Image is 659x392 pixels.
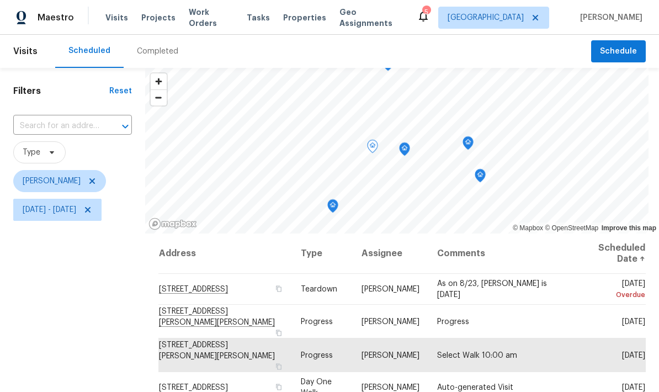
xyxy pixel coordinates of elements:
[292,234,353,274] th: Type
[437,280,547,299] span: As on 8/23, [PERSON_NAME] is [DATE]
[301,317,333,325] span: Progress
[437,351,517,359] span: Select Walk 10:00 am
[362,351,419,359] span: [PERSON_NAME]
[148,218,197,230] a: Mapbox homepage
[151,90,167,105] span: Zoom out
[583,289,645,300] div: Overdue
[23,204,76,215] span: [DATE] - [DATE]
[13,86,109,97] h1: Filters
[622,384,645,391] span: [DATE]
[118,119,133,134] button: Open
[600,45,637,59] span: Schedule
[273,284,283,294] button: Copy Address
[105,12,128,23] span: Visits
[437,317,469,325] span: Progress
[367,140,378,157] div: Map marker
[513,224,543,232] a: Mapbox
[68,45,110,56] div: Scheduled
[545,224,598,232] a: OpenStreetMap
[301,351,333,359] span: Progress
[283,12,326,23] span: Properties
[273,361,283,371] button: Copy Address
[463,136,474,153] div: Map marker
[327,199,338,216] div: Map marker
[247,14,270,22] span: Tasks
[151,73,167,89] button: Zoom in
[437,384,513,391] span: Auto-generated Visit
[362,384,419,391] span: [PERSON_NAME]
[475,169,486,186] div: Map marker
[38,12,74,23] span: Maestro
[362,285,419,293] span: [PERSON_NAME]
[23,147,40,158] span: Type
[339,7,403,29] span: Geo Assignments
[273,382,283,392] button: Copy Address
[137,46,178,57] div: Completed
[575,234,646,274] th: Scheduled Date ↑
[159,384,228,391] span: [STREET_ADDRESS]
[109,86,132,97] div: Reset
[622,351,645,359] span: [DATE]
[362,317,419,325] span: [PERSON_NAME]
[399,142,410,160] div: Map marker
[448,12,524,23] span: [GEOGRAPHIC_DATA]
[145,68,649,234] canvas: Map
[428,234,575,274] th: Comments
[583,280,645,300] span: [DATE]
[151,89,167,105] button: Zoom out
[13,118,101,135] input: Search for an address...
[13,39,38,63] span: Visits
[602,224,656,232] a: Improve this map
[158,234,293,274] th: Address
[591,40,646,63] button: Schedule
[141,12,176,23] span: Projects
[189,7,233,29] span: Work Orders
[301,285,337,293] span: Teardown
[422,7,430,18] div: 5
[273,327,283,337] button: Copy Address
[576,12,642,23] span: [PERSON_NAME]
[159,341,275,359] span: [STREET_ADDRESS][PERSON_NAME][PERSON_NAME]
[622,317,645,325] span: [DATE]
[353,234,428,274] th: Assignee
[23,176,81,187] span: [PERSON_NAME]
